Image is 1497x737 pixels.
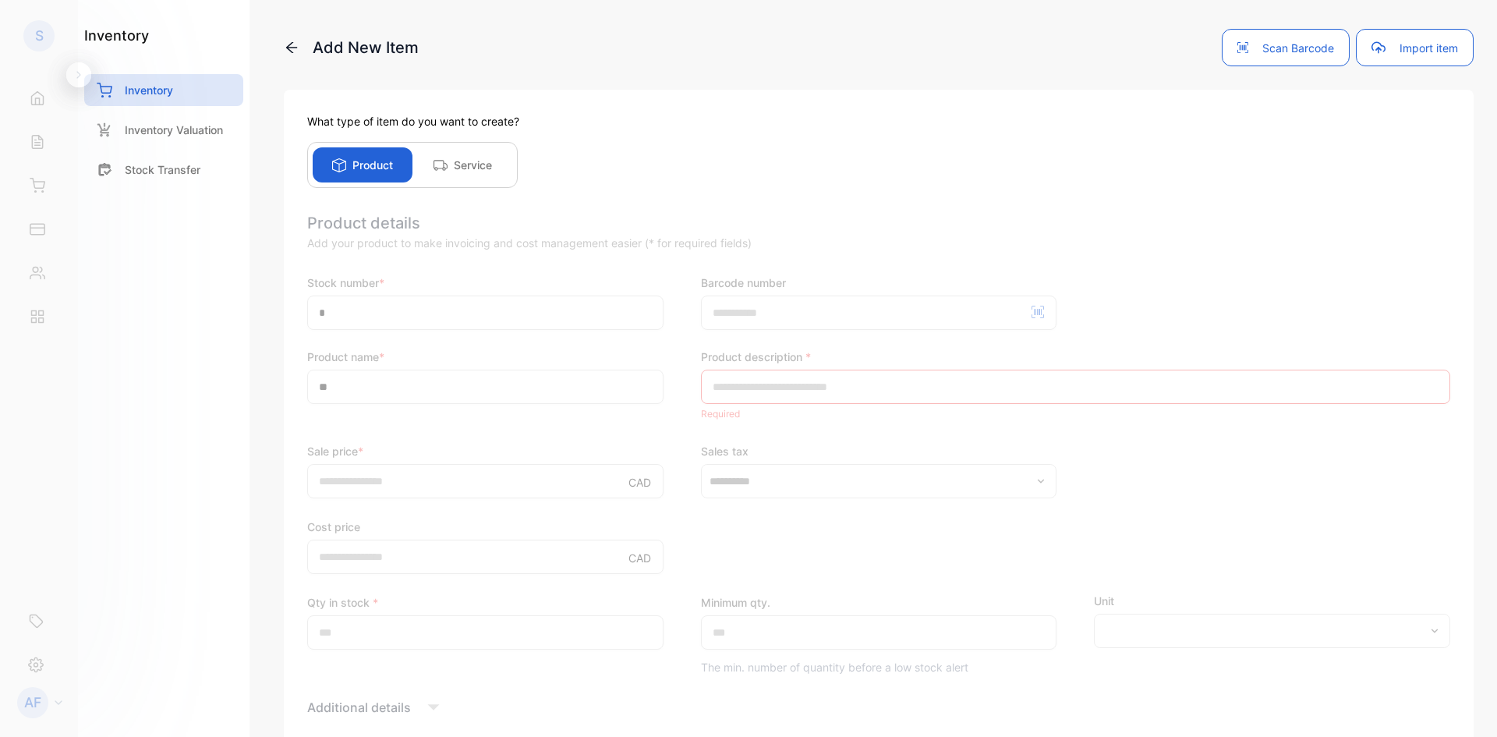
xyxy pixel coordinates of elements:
label: Stock number [307,275,664,291]
button: Import item [1356,29,1474,66]
p: Add New Item [284,36,419,59]
a: Inventory Valuation [84,114,243,146]
p: Product [352,157,393,173]
p: S [35,26,44,46]
p: CAD [628,474,651,491]
div: Add your product to make invoicing and cost management easier (* for required fields) [307,235,1450,251]
label: Barcode number [701,275,1057,291]
label: Unit [1094,593,1450,609]
label: Qty in stock [307,594,664,611]
label: Product description [701,349,1450,365]
label: Sale price [307,443,664,459]
p: AF [24,693,41,713]
p: Required [701,404,1450,424]
label: Minimum qty. [701,594,1057,611]
p: Inventory [125,82,173,98]
a: Stock Transfer [84,154,243,186]
a: Inventory [84,74,243,106]
label: Sales tax [701,443,1057,459]
button: Scan Barcode [1222,29,1350,66]
p: Additional details [307,698,411,717]
h1: inventory [84,25,149,46]
p: Stock Transfer [125,161,200,178]
p: Service [454,157,492,173]
p: The min. number of quantity before a low stock alert [701,659,1057,675]
label: Product name [307,349,664,365]
p: CAD [628,550,651,566]
label: Cost price [307,519,664,535]
iframe: LiveChat chat widget [1432,671,1497,737]
p: Inventory Valuation [125,122,223,138]
p: What type of item do you want to create? [307,113,1450,129]
div: Product details [307,211,1450,235]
